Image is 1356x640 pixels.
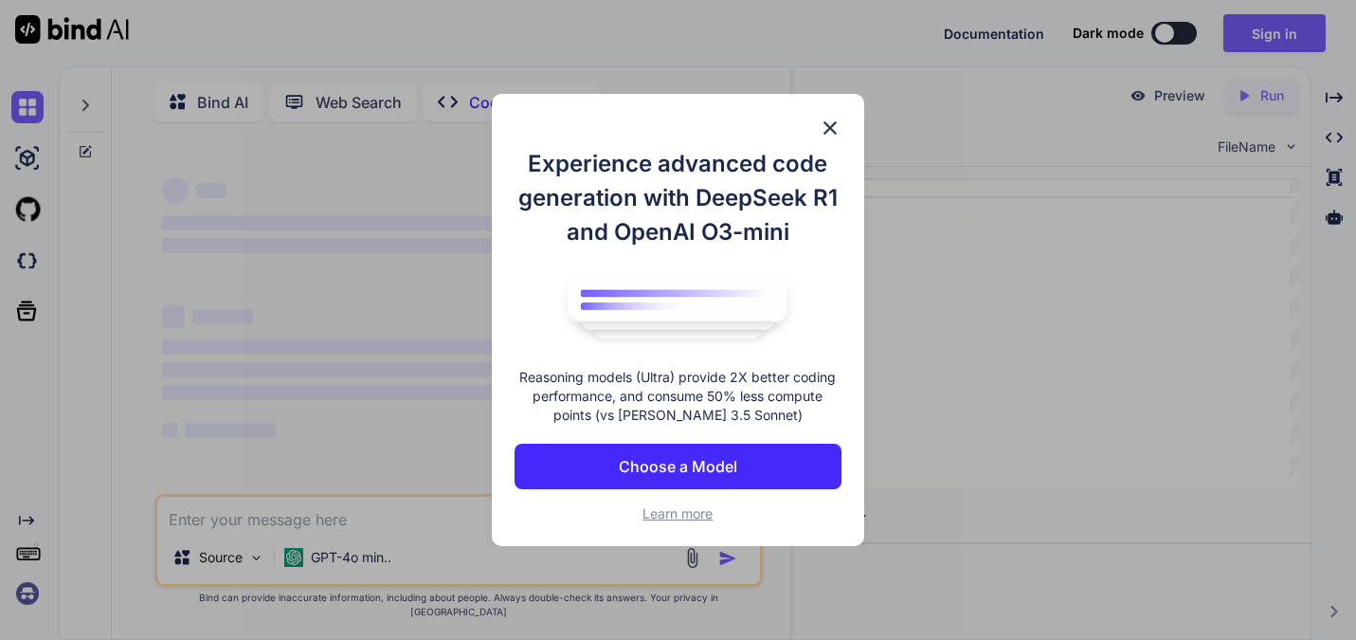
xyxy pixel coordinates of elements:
[515,444,842,489] button: Choose a Model
[619,455,737,478] p: Choose a Model
[554,268,801,350] img: bind logo
[515,368,842,425] p: Reasoning models (Ultra) provide 2X better coding performance, and consume 50% less compute point...
[819,117,841,139] img: close
[515,147,842,249] h1: Experience advanced code generation with DeepSeek R1 and OpenAI O3-mini
[642,505,713,521] span: Learn more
